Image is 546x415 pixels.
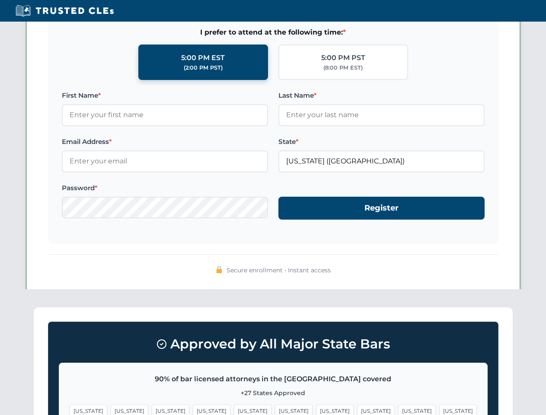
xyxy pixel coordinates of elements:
[323,64,363,72] div: (8:00 PM EST)
[62,104,268,126] input: Enter your first name
[70,388,477,398] p: +27 States Approved
[13,4,116,17] img: Trusted CLEs
[278,197,485,220] button: Register
[216,266,223,273] img: 🔒
[62,150,268,172] input: Enter your email
[70,373,477,385] p: 90% of bar licensed attorneys in the [GEOGRAPHIC_DATA] covered
[278,90,485,101] label: Last Name
[62,183,268,193] label: Password
[59,332,488,356] h3: Approved by All Major State Bars
[181,52,225,64] div: 5:00 PM EST
[278,104,485,126] input: Enter your last name
[227,265,331,275] span: Secure enrollment • Instant access
[62,137,268,147] label: Email Address
[62,27,485,38] span: I prefer to attend at the following time:
[278,150,485,172] input: Florida (FL)
[184,64,223,72] div: (2:00 PM PST)
[62,90,268,101] label: First Name
[278,137,485,147] label: State
[321,52,365,64] div: 5:00 PM PST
